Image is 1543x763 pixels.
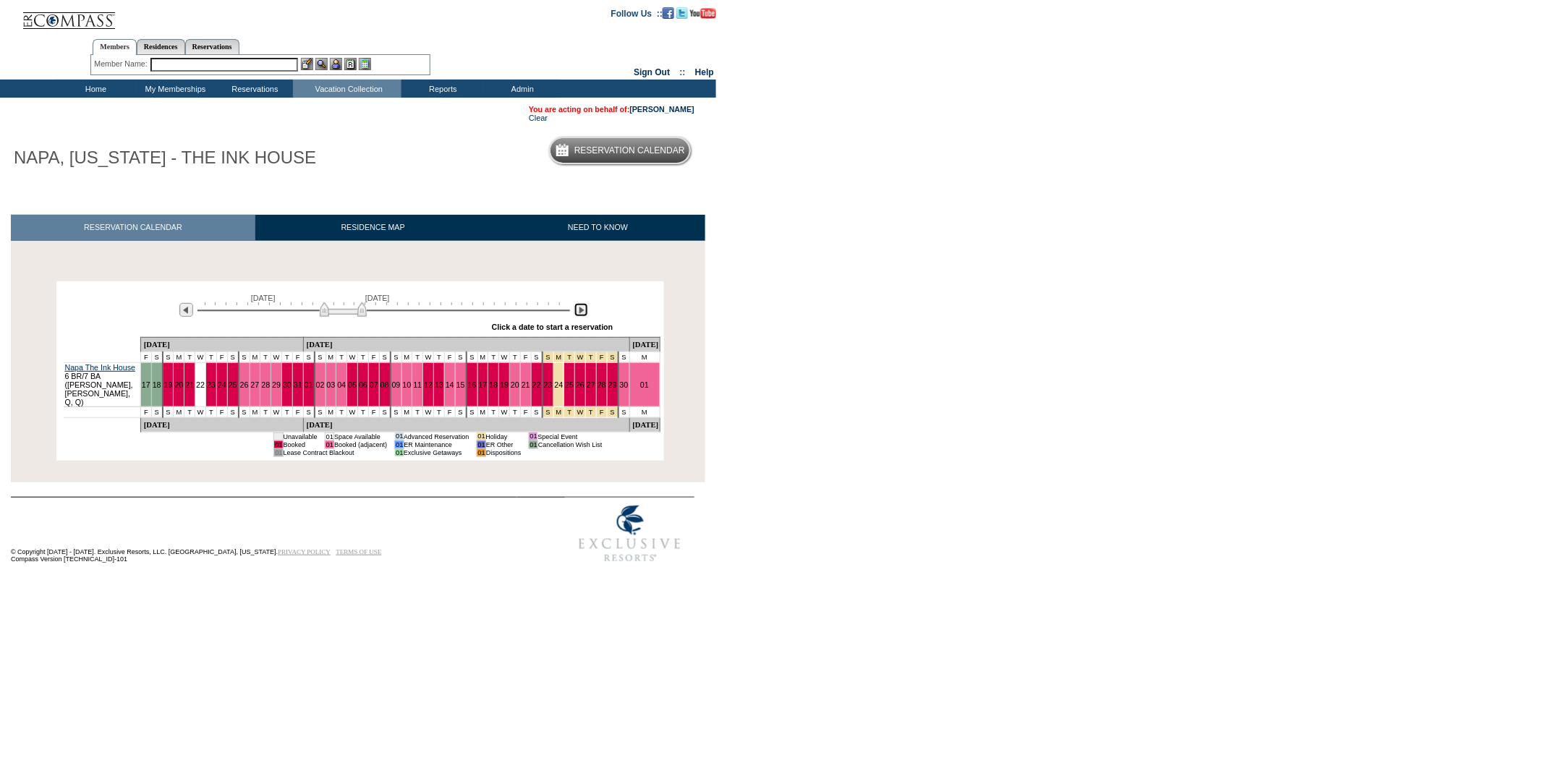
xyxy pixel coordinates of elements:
[239,351,250,362] td: S
[347,351,358,362] td: W
[315,58,328,70] img: View
[477,440,485,448] td: 01
[479,380,488,389] a: 17
[676,8,688,17] a: Follow us on Twitter
[690,8,716,19] img: Subscribe to our YouTube Channel
[344,58,357,70] img: Reservations
[359,380,367,389] a: 06
[401,406,412,417] td: M
[575,351,586,362] td: Thanksgiving
[500,380,509,389] a: 19
[565,498,694,570] img: Exclusive Resorts
[293,80,401,98] td: Vacation Collection
[455,351,466,362] td: S
[303,337,629,351] td: [DATE]
[607,406,618,417] td: Thanksgiving
[565,380,574,389] a: 25
[174,380,183,389] a: 20
[477,351,488,362] td: M
[477,406,488,417] td: M
[446,380,454,389] a: 14
[337,380,346,389] a: 04
[467,406,477,417] td: S
[330,58,342,70] img: Impersonate
[434,406,445,417] td: T
[412,351,423,362] td: T
[564,351,575,362] td: Thanksgiving
[274,432,283,440] td: 01
[326,406,336,417] td: M
[292,351,303,362] td: F
[184,406,195,417] td: T
[140,351,151,362] td: F
[553,406,564,417] td: Thanksgiving
[196,380,205,389] a: 22
[303,406,314,417] td: S
[255,215,491,240] a: RESIDENCE MAP
[597,406,608,417] td: Thanksgiving
[347,406,358,417] td: W
[486,448,522,456] td: Dispositions
[619,351,629,362] td: S
[282,406,293,417] td: T
[216,351,227,362] td: F
[151,351,162,362] td: S
[358,351,369,362] td: T
[283,380,292,389] a: 30
[229,380,237,389] a: 25
[444,351,455,362] td: F
[336,351,347,362] td: T
[395,448,404,456] td: 01
[455,406,466,417] td: S
[93,39,137,55] a: Members
[64,362,141,406] td: 6 BR/7 BA ([PERSON_NAME], [PERSON_NAME], Q, Q)
[282,351,293,362] td: T
[140,406,151,417] td: F
[250,406,260,417] td: M
[529,105,694,114] span: You are acting on behalf of:
[481,80,561,98] td: Admin
[274,440,283,448] td: 01
[325,432,333,440] td: 01
[630,105,694,114] a: [PERSON_NAME]
[586,351,597,362] td: Thanksgiving
[434,351,445,362] td: T
[488,406,499,417] td: T
[404,432,469,440] td: Advanced Reservation
[294,380,302,389] a: 31
[213,80,293,98] td: Reservations
[488,351,499,362] td: T
[629,406,660,417] td: M
[619,406,629,417] td: S
[381,380,389,389] a: 08
[379,406,390,417] td: S
[391,351,401,362] td: S
[278,548,331,555] a: PRIVACY POLICY
[216,406,227,417] td: F
[608,380,617,389] a: 29
[587,380,595,389] a: 27
[531,406,542,417] td: S
[163,406,174,417] td: S
[456,380,465,389] a: 15
[11,215,255,240] a: RESERVATION CALENDAR
[529,114,548,122] a: Clear
[251,380,260,389] a: 27
[195,351,206,362] td: W
[185,39,239,54] a: Reservations
[370,380,378,389] a: 07
[413,380,422,389] a: 11
[395,440,404,448] td: 01
[336,548,382,555] a: TERMS OF USE
[510,351,521,362] td: T
[164,380,173,389] a: 19
[303,417,629,432] td: [DATE]
[195,406,206,417] td: W
[477,432,485,440] td: 01
[690,8,716,17] a: Subscribe to our YouTube Channel
[467,351,477,362] td: S
[404,440,469,448] td: ER Maintenance
[368,351,379,362] td: F
[11,145,319,170] h1: NAPA, [US_STATE] - THE INK HOUSE
[401,351,412,362] td: M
